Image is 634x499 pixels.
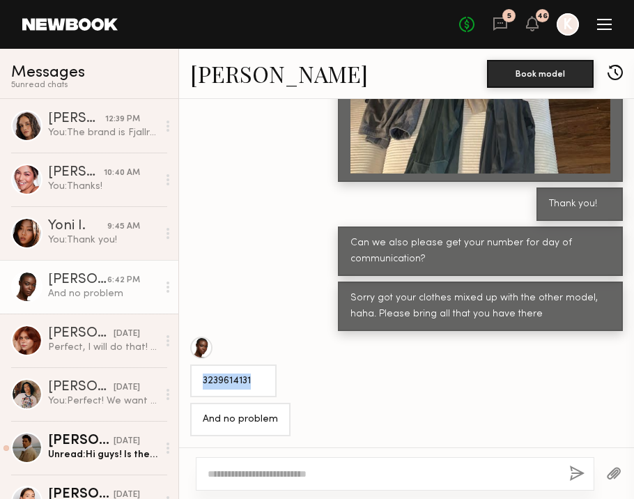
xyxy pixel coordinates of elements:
span: Messages [11,65,85,81]
div: And no problem [203,412,278,428]
div: Perfect, I will do that! And I’m happy to get the exact manicure from the photo, thank you very m... [48,341,157,354]
div: [PERSON_NAME] [48,273,107,287]
div: 12:39 PM [105,113,140,126]
div: 9:45 AM [107,220,140,233]
div: You: The brand is Fjallraven and it's a shoot for their clothing [48,126,157,139]
div: Thank you! [549,197,610,213]
a: Book model [487,67,594,79]
div: Yoni I. [48,220,107,233]
button: Book model [487,60,594,88]
div: [DATE] [114,381,140,394]
a: [PERSON_NAME] [190,59,368,89]
div: [PERSON_NAME] [48,327,114,341]
div: 46 [537,13,548,20]
div: 3239614131 [203,374,264,390]
div: Can we also please get your number for day of communication? [350,236,610,268]
div: You: Perfect! We want to confirm you. TBD on which date. [48,394,157,408]
div: [PERSON_NAME] S. [48,381,114,394]
div: 5 [507,13,511,20]
div: Unread: Hi guys! Is there any confirmation or update for the gig? Please let me know when you can... [48,448,157,461]
div: 6:42 PM [107,274,140,287]
div: 10:40 AM [104,167,140,180]
a: 5 [493,16,508,33]
a: K [557,13,579,36]
div: [PERSON_NAME] [48,166,104,180]
div: [PERSON_NAME] [48,434,114,448]
div: [DATE] [114,435,140,448]
div: You: Thank you! [48,233,157,247]
div: Sorry got your clothes mixed up with the other model, haha. Please bring all that you have there [350,291,610,323]
div: And no problem [48,287,157,300]
div: [PERSON_NAME] [48,112,105,126]
div: You: Thanks! [48,180,157,193]
div: [DATE] [114,328,140,341]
